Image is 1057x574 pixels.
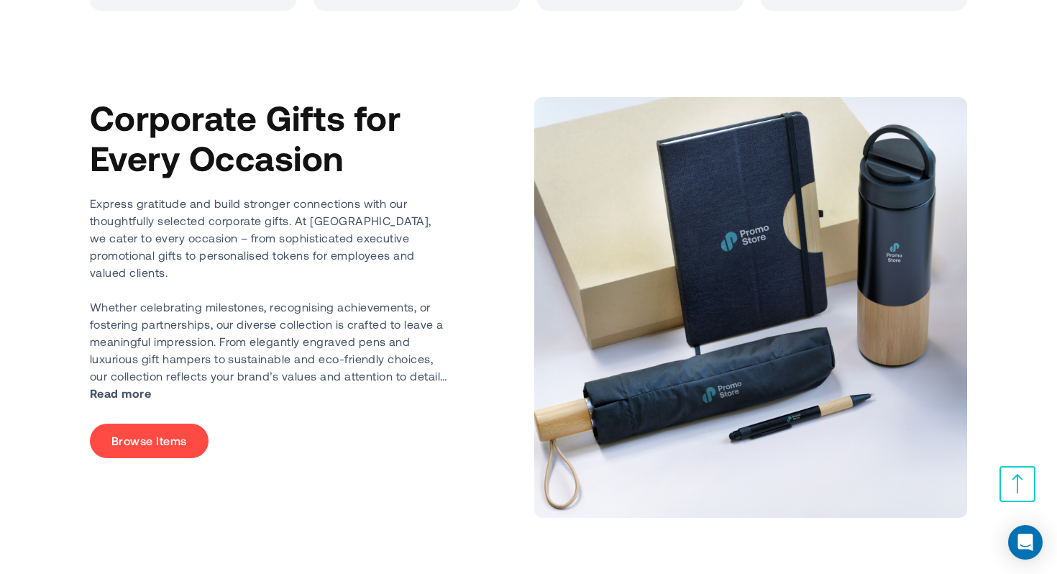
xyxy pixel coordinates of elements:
span: Express gratitude and build stronger connections with our thoughtfully selected corporate gifts. ... [90,196,431,279]
a: Browse Items [90,424,209,458]
h2: Corporate Gifts for Every Occasion [90,97,449,178]
div: Open Intercom Messenger [1008,525,1043,560]
img: Corporate Gifts Image [534,97,967,518]
span: Read more [90,385,151,402]
span: Whether celebrating milestones, recognising achievements, or fostering partnerships, our diverse ... [90,300,447,383]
